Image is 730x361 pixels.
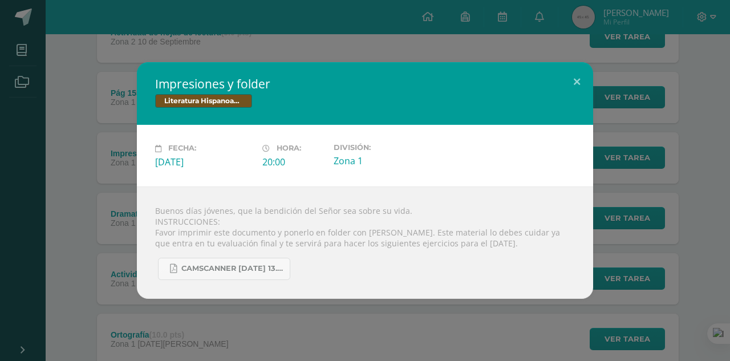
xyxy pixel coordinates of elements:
[155,76,575,92] h2: Impresiones y folder
[158,258,290,280] a: CamScanner [DATE] 13.05.pdf
[168,144,196,153] span: Fecha:
[262,156,325,168] div: 20:00
[181,264,284,273] span: CamScanner [DATE] 13.05.pdf
[561,62,593,101] button: Close (Esc)
[137,186,593,299] div: Buenos días jóvenes, que la bendición del Señor sea sobre su vida. INSTRUCCIONES: Favor imprimir ...
[334,143,432,152] label: División:
[155,94,252,108] span: Literatura Hispanoamericana
[334,155,432,167] div: Zona 1
[277,144,301,153] span: Hora:
[155,156,253,168] div: [DATE]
